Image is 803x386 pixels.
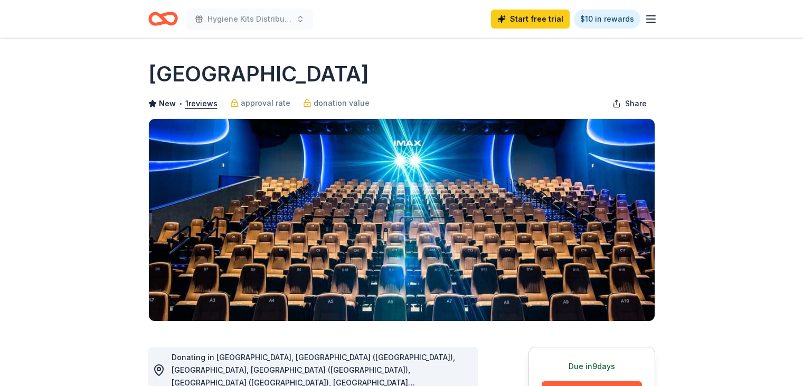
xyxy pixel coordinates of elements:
[148,6,178,31] a: Home
[314,97,370,109] span: donation value
[185,97,218,110] button: 1reviews
[303,97,370,109] a: donation value
[574,10,640,29] a: $10 in rewards
[148,59,369,89] h1: [GEOGRAPHIC_DATA]
[186,8,313,30] button: Hygiene Kits Distribution
[207,13,292,25] span: Hygiene Kits Distribution
[178,99,182,108] span: •
[542,360,642,373] div: Due in 9 days
[241,97,290,109] span: approval rate
[491,10,570,29] a: Start free trial
[604,93,655,114] button: Share
[159,97,176,110] span: New
[625,97,647,110] span: Share
[230,97,290,109] a: approval rate
[149,119,655,321] img: Image for Cinépolis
